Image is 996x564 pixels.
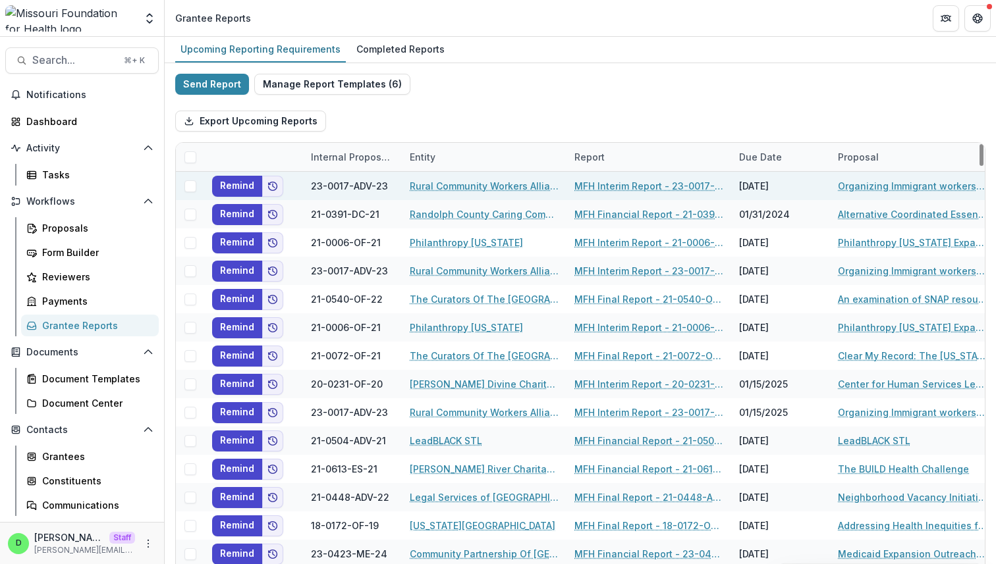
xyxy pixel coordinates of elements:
button: Add to friends [262,232,283,253]
a: MFH Interim Report - 23-0017-ADV-23 [574,405,723,419]
a: [US_STATE][GEOGRAPHIC_DATA] [410,519,555,532]
button: Add to friends [262,515,283,536]
a: Organizing Immigrant workers in rural [US_STATE] [838,264,987,278]
button: Remind [212,374,262,395]
div: 21-0540-OF-22 [311,292,383,306]
div: [DATE] [731,285,830,313]
a: MFH Financial Report - 21-0504-ADV-21 [574,434,723,448]
button: More [140,536,156,551]
button: Remind [212,289,262,310]
div: Dashboard [26,115,148,128]
div: Entity [402,150,443,164]
a: Rural Community Workers Alliance [410,264,559,278]
div: Proposal [830,150,887,164]
div: Grantees [42,449,148,463]
a: Neighborhood Vacancy Initiative - Impact Litigation Project [838,490,987,504]
div: 23-0017-ADV-23 [311,405,388,419]
a: Rural Community Workers Alliance [410,179,559,193]
button: Search... [5,47,159,74]
button: Remind [212,402,262,423]
a: MFH Financial Report - 21-0613-ES-21 [574,462,723,476]
div: 21-0391-DC-21 [311,207,379,221]
a: MFH Final Report - 21-0540-OF-22 [574,292,723,306]
div: Internal Proposal ID [303,143,402,171]
div: 23-0017-ADV-23 [311,264,388,278]
p: [PERSON_NAME][EMAIL_ADDRESS][DOMAIN_NAME] [34,544,135,556]
button: Add to friends [262,317,283,338]
a: Randolph County Caring Community Inc [410,207,559,221]
a: Philanthropy [US_STATE] [410,320,523,334]
a: Organizing Immigrant workers in rural [US_STATE] [838,179,987,193]
a: MFH Financial Report - 21-0391-DC-21 [574,207,723,221]
div: [DATE] [731,455,830,483]
button: Remind [212,261,262,282]
a: Grantee Reports [21,315,159,336]
button: Remind [212,317,262,338]
a: Medicaid Expansion Outreach, Enrollment and Renewal [838,547,987,561]
button: Open Workflows [5,191,159,212]
span: Activity [26,143,138,154]
a: MFH Final Report - 21-0072-OF-21 [574,349,723,363]
a: The BUILD Health Challenge [838,462,969,476]
div: [DATE] [731,172,830,200]
a: MFH Interim Report - 21-0006-OF-21 [574,236,723,249]
a: Grantees [21,446,159,467]
p: [PERSON_NAME] [34,530,104,544]
div: Payments [42,294,148,308]
span: Notifications [26,90,153,101]
div: 01/15/2025 [731,370,830,398]
button: Open Activity [5,138,159,159]
a: Philanthropy [US_STATE] Expansion Initiative [838,236,987,249]
a: Legal Services of [GEOGRAPHIC_DATA][US_STATE], Inc. [410,490,559,504]
a: Tasks [21,164,159,186]
div: 21-0504-ADV-21 [311,434,386,448]
button: Add to friends [262,261,283,282]
a: MFH Interim Report - 20-0231-OF-20 [574,377,723,391]
a: Center for Human Services Leadership at [PERSON_NAME] Divine [838,377,987,391]
button: Open Data & Reporting [5,521,159,542]
button: Add to friends [262,487,283,508]
div: Due Date [731,143,830,171]
div: Communications [42,498,148,512]
button: Remind [212,459,262,480]
a: Payments [21,290,159,312]
nav: breadcrumb [170,9,256,28]
div: ⌘ + K [121,53,148,68]
div: Document Center [42,396,148,410]
button: Open entity switcher [140,5,159,32]
div: Report [567,143,731,171]
button: Add to friends [262,402,283,423]
div: 21-0006-OF-21 [311,236,381,249]
div: [DATE] [731,342,830,370]
a: MFH Interim Report - 21-0006-OF-21 [574,320,723,334]
div: Internal Proposal ID [303,150,402,164]
a: Organizing Immigrant workers in rural [US_STATE] [838,405,987,419]
div: 18-0172-OF-19 [311,519,379,532]
a: Philanthropy [US_STATE] Expansion Initiative [838,320,987,334]
a: Dashboard [5,111,159,132]
div: Entity [402,143,567,171]
button: Notifications [5,84,159,105]
span: Contacts [26,424,138,436]
div: Proposal [830,143,995,171]
a: Philanthropy [US_STATE] [410,236,523,249]
div: 23-0423-ME-24 [311,547,387,561]
a: [PERSON_NAME] River Charitable Fund [410,462,559,476]
div: 21-0072-OF-21 [311,349,381,363]
a: The Curators Of The [GEOGRAPHIC_DATA][US_STATE] [410,349,559,363]
div: [DATE] [731,426,830,455]
div: Report [567,150,613,164]
div: Proposals [42,221,148,235]
p: Staff [109,532,135,544]
button: Remind [212,487,262,508]
button: Remind [212,515,262,536]
span: Documents [26,347,138,358]
div: 21-0613-ES-21 [311,462,377,476]
a: Community Partnership Of [GEOGRAPHIC_DATA][US_STATE] [410,547,559,561]
a: MFH Final Report - 21-0448-ADV-22 [574,490,723,504]
button: Remind [212,346,262,367]
button: Add to friends [262,459,283,480]
div: [DATE] [731,483,830,511]
a: Clear My Record: The [US_STATE] Expungement Project [838,349,987,363]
